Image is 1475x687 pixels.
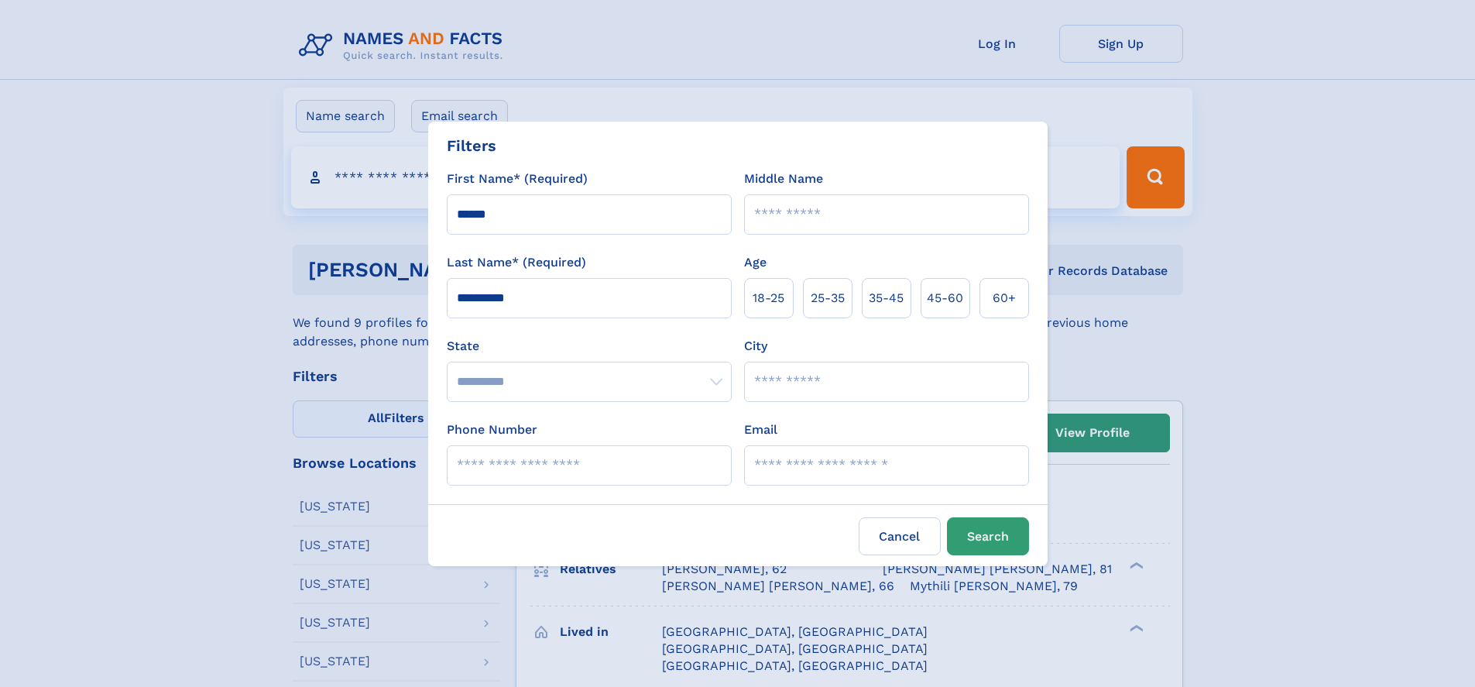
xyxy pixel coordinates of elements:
[447,337,732,356] label: State
[744,337,767,356] label: City
[744,170,823,188] label: Middle Name
[869,289,904,307] span: 35‑45
[447,134,496,157] div: Filters
[947,517,1029,555] button: Search
[447,170,588,188] label: First Name* (Required)
[753,289,784,307] span: 18‑25
[744,421,777,439] label: Email
[811,289,845,307] span: 25‑35
[447,253,586,272] label: Last Name* (Required)
[859,517,941,555] label: Cancel
[993,289,1016,307] span: 60+
[744,253,767,272] label: Age
[927,289,963,307] span: 45‑60
[447,421,537,439] label: Phone Number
